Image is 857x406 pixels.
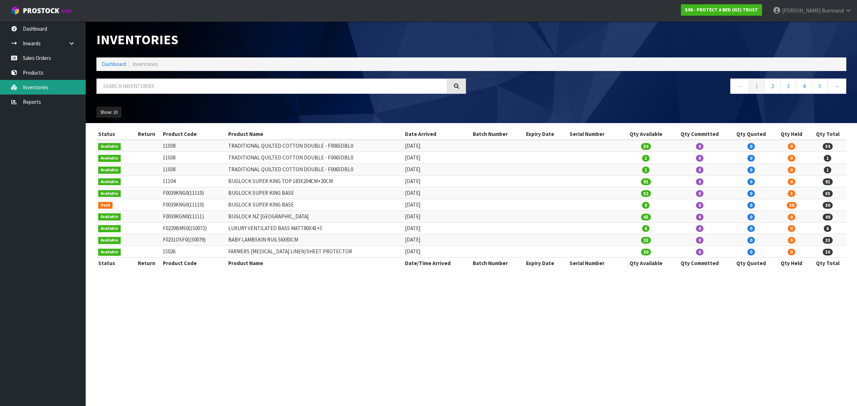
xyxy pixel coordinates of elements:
[685,7,758,13] strong: S08 - PROTECT A BED (NZ) TRUST
[788,225,795,232] span: 0
[747,202,755,209] span: 0
[788,237,795,244] span: 0
[96,258,132,269] th: Status
[98,202,112,209] span: Held
[747,167,755,173] span: 0
[132,258,161,269] th: Return
[788,214,795,220] span: 0
[189,225,207,232] span: (150072)
[226,164,403,176] td: TRADITIONAL QUILTED COTTON DOUBLE - F0065DBL0
[780,78,796,94] a: 3
[796,78,812,94] a: 4
[747,237,755,244] span: 0
[96,32,466,47] h1: Inventories
[788,143,795,150] span: 0
[728,258,774,269] th: Qty Quoted
[471,128,524,140] th: Batch Number
[23,6,59,15] span: ProStock
[641,178,651,185] span: 91
[98,155,121,162] span: Available
[823,190,833,197] span: 55
[132,61,158,67] span: Inventories
[403,152,471,164] td: [DATE]
[641,249,651,255] span: 30
[774,258,809,269] th: Qty Held
[161,258,226,269] th: Product Code
[61,8,72,15] small: WMS
[403,246,471,258] td: [DATE]
[161,140,226,152] td: 11038
[696,249,703,255] span: 0
[188,213,204,220] span: (11111)
[823,202,833,209] span: 30
[747,214,755,220] span: 0
[96,78,447,94] input: Search inventories
[524,258,568,269] th: Expiry Date
[696,190,703,197] span: 0
[403,210,471,222] td: [DATE]
[403,258,471,269] th: Date/Time Arrived
[823,214,833,220] span: 49
[824,155,831,162] span: 1
[747,143,755,150] span: 0
[403,128,471,140] th: Date Arrived
[621,128,671,140] th: Qty Available
[226,210,403,222] td: BUGLOCK NZ [GEOGRAPHIC_DATA]
[226,140,403,152] td: TRADITIONAL QUILTED COTTON DOUBLE - F0065DBL0
[226,234,403,246] td: BABY LAMBSKIN RUG 56X83CM
[188,189,204,196] span: (11110)
[226,222,403,234] td: LUXURY VENTILATED BASS MATT80X41+5
[403,199,471,210] td: [DATE]
[788,167,795,173] span: 0
[747,178,755,185] span: 0
[226,187,403,199] td: BUGLOCK SUPER KING BASE
[132,128,161,140] th: Return
[161,128,226,140] th: Product Code
[696,167,703,173] span: 0
[696,225,703,232] span: 0
[749,78,765,94] a: 1
[671,128,728,140] th: Qty Committed
[809,258,846,269] th: Qty Total
[226,258,403,269] th: Product Name
[788,155,795,162] span: 0
[641,237,651,244] span: 33
[822,7,844,14] span: Burnnand
[747,155,755,162] span: 0
[641,190,651,197] span: 52
[774,128,809,140] th: Qty Held
[403,140,471,152] td: [DATE]
[765,78,781,94] a: 2
[747,225,755,232] span: 0
[187,236,206,243] span: (150079)
[102,61,126,67] a: Dashboard
[403,176,471,187] td: [DATE]
[642,167,650,173] span: 1
[98,237,121,244] span: Available
[161,152,226,164] td: 11038
[728,128,774,140] th: Qty Quoted
[809,128,846,140] th: Qty Total
[161,222,226,234] td: F0229BMS0
[671,258,728,269] th: Qty Committed
[621,258,671,269] th: Qty Available
[161,176,226,187] td: 11104
[747,190,755,197] span: 0
[226,152,403,164] td: TRADITIONAL QUILTED COTTON DOUBLE - F0065DBL0
[226,199,403,210] td: BUGLOCK SUPER KING BASE
[98,178,121,186] span: Available
[403,234,471,246] td: [DATE]
[696,214,703,220] span: 4
[98,167,121,174] span: Available
[161,246,226,258] td: 15026
[642,155,650,162] span: 1
[226,176,403,187] td: BUGLOCK SUPER KING TOP 183X204CM+20CM
[98,190,121,197] span: Available
[823,178,833,185] span: 91
[98,249,121,256] span: Available
[788,178,795,185] span: 0
[696,143,703,150] span: 0
[641,143,651,150] span: 54
[403,164,471,176] td: [DATE]
[568,128,621,140] th: Serial Number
